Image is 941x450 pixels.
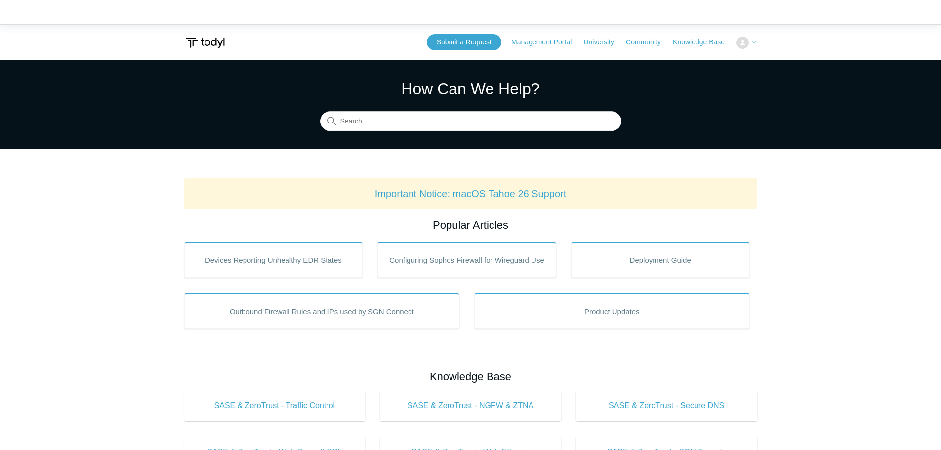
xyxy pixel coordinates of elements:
[427,34,501,50] a: Submit a Request
[626,37,671,47] a: Community
[184,293,460,329] a: Outbound Firewall Rules and IPs used by SGN Connect
[571,242,750,278] a: Deployment Guide
[199,400,351,411] span: SASE & ZeroTrust - Traffic Control
[184,242,363,278] a: Devices Reporting Unhealthy EDR States
[375,188,567,199] a: Important Notice: macOS Tahoe 26 Support
[320,112,621,131] input: Search
[474,293,750,329] a: Product Updates
[583,37,623,47] a: University
[184,34,226,52] img: Todyl Support Center Help Center home page
[184,217,757,233] h2: Popular Articles
[380,390,561,421] a: SASE & ZeroTrust - NGFW & ZTNA
[591,400,742,411] span: SASE & ZeroTrust - Secure DNS
[511,37,581,47] a: Management Portal
[184,368,757,385] h2: Knowledge Base
[673,37,735,47] a: Knowledge Base
[377,242,556,278] a: Configuring Sophos Firewall for Wireguard Use
[320,77,621,101] h1: How Can We Help?
[576,390,757,421] a: SASE & ZeroTrust - Secure DNS
[395,400,546,411] span: SASE & ZeroTrust - NGFW & ZTNA
[184,390,366,421] a: SASE & ZeroTrust - Traffic Control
